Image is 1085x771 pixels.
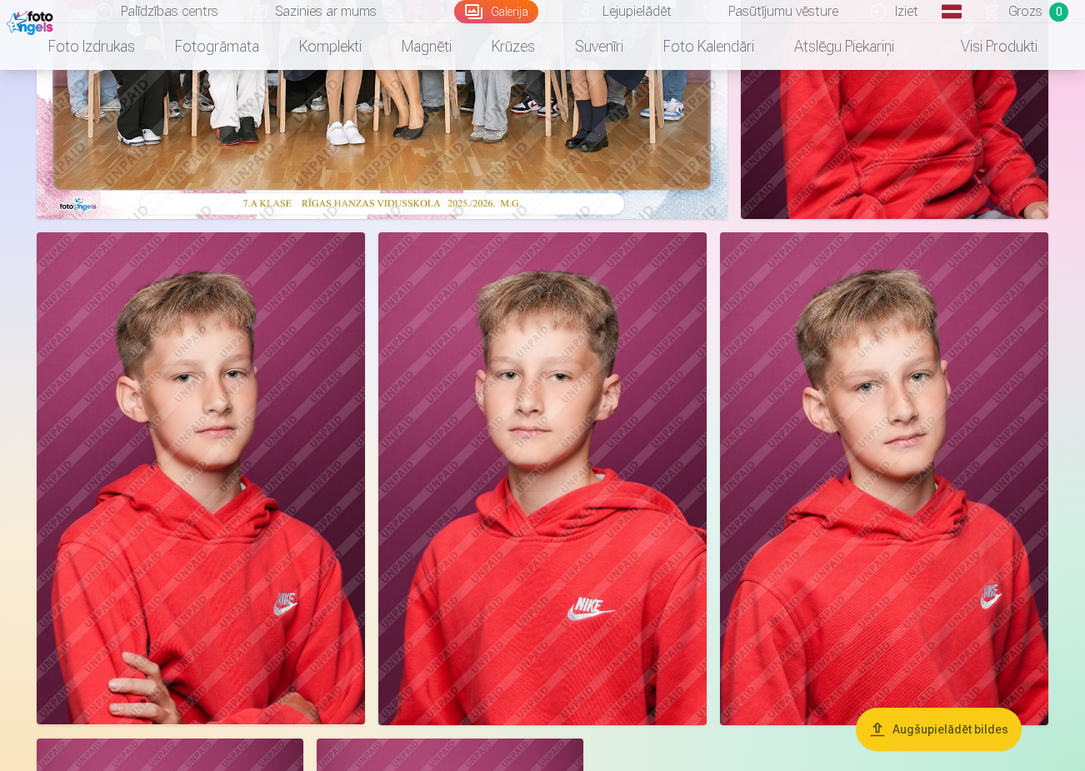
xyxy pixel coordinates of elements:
[1049,2,1068,22] span: 0
[28,23,155,70] a: Foto izdrukas
[856,708,1022,751] button: Augšupielādēt bildes
[643,23,774,70] a: Foto kalendāri
[279,23,382,70] a: Komplekti
[914,23,1057,70] a: Visi produkti
[155,23,279,70] a: Fotogrāmata
[7,7,57,35] img: /fa1
[555,23,643,70] a: Suvenīri
[1008,2,1042,22] span: Grozs
[382,23,472,70] a: Magnēti
[472,23,555,70] a: Krūzes
[774,23,914,70] a: Atslēgu piekariņi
